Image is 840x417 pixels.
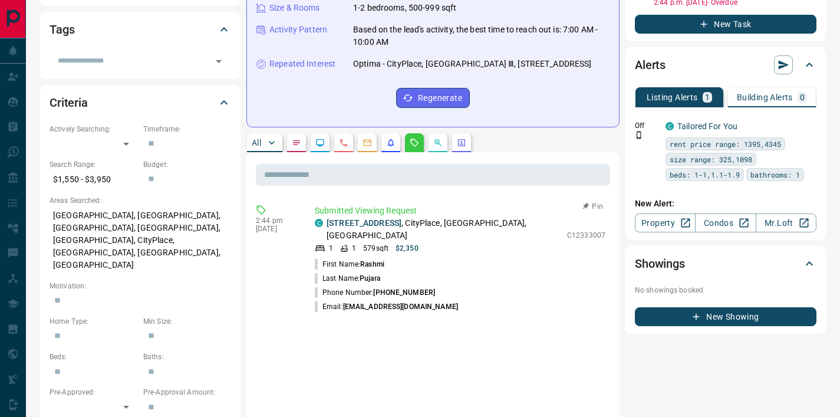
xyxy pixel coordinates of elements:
p: $2,350 [396,243,419,254]
p: Optima - CityPlace, [GEOGRAPHIC_DATA] Ⅲ, [STREET_ADDRESS] [353,58,592,70]
button: Pin [576,201,610,212]
p: Timeframe: [143,124,231,134]
p: First Name: [315,259,384,270]
p: Repeated Interest [269,58,335,70]
svg: Calls [339,138,348,147]
p: Areas Searched: [50,195,231,206]
p: C12333007 [567,230,605,241]
div: Showings [635,249,816,278]
span: size range: 325,1098 [670,153,752,165]
p: Pre-Approval Amount: [143,387,231,398]
span: [PHONE_NUMBER] [373,288,435,297]
p: Home Type: [50,316,137,327]
p: $1,550 - $3,950 [50,170,137,189]
a: Tailored For You [677,122,737,131]
span: rent price range: 1395,4345 [670,138,781,150]
p: 1 [329,243,333,254]
button: Regenerate [396,88,470,108]
span: [EMAIL_ADDRESS][DOMAIN_NAME] [343,303,458,311]
p: Beds: [50,352,137,362]
div: Criteria [50,88,231,117]
button: New Showing [635,307,816,326]
p: Email: [315,301,458,312]
p: Budget: [143,159,231,170]
p: Pre-Approved: [50,387,137,398]
p: No showings booked [635,285,816,295]
p: New Alert: [635,198,816,210]
div: Tags [50,15,231,44]
span: Pujara [360,274,380,283]
button: New Task [635,15,816,34]
p: All [252,139,261,147]
p: 1 [705,93,710,101]
p: Building Alerts [737,93,793,101]
svg: Push Notification Only [635,131,643,139]
p: Search Range: [50,159,137,170]
p: [GEOGRAPHIC_DATA], [GEOGRAPHIC_DATA], [GEOGRAPHIC_DATA], [GEOGRAPHIC_DATA], [GEOGRAPHIC_DATA], Ci... [50,206,231,275]
h2: Alerts [635,55,666,74]
div: condos.ca [666,122,674,130]
svg: Lead Browsing Activity [315,138,325,147]
svg: Listing Alerts [386,138,396,147]
p: 1 [352,243,356,254]
svg: Requests [410,138,419,147]
svg: Opportunities [433,138,443,147]
p: Baths: [143,352,231,362]
span: beds: 1-1,1.1-1.9 [670,169,740,180]
h2: Tags [50,20,74,39]
div: condos.ca [315,219,323,227]
p: [DATE] [256,225,297,233]
span: Rashmi [360,260,384,268]
p: 1-2 bedrooms, 500-999 sqft [353,2,456,14]
a: [STREET_ADDRESS] [327,218,401,228]
a: Property [635,214,696,232]
p: Off [635,120,658,131]
span: bathrooms: 1 [750,169,800,180]
svg: Emails [363,138,372,147]
h2: Criteria [50,93,88,112]
a: Mr.Loft [756,214,816,232]
p: Based on the lead's activity, the best time to reach out is: 7:00 AM - 10:00 AM [353,24,610,48]
p: Min Size: [143,316,231,327]
p: Activity Pattern [269,24,327,36]
p: 2:44 pm [256,216,297,225]
svg: Agent Actions [457,138,466,147]
p: , CityPlace, [GEOGRAPHIC_DATA], [GEOGRAPHIC_DATA] [327,217,561,242]
p: Motivation: [50,281,231,291]
button: Open [210,53,227,70]
div: Alerts [635,51,816,79]
svg: Notes [292,138,301,147]
p: 0 [800,93,805,101]
p: Size & Rooms [269,2,320,14]
a: Condos [695,214,756,232]
p: Submitted Viewing Request [315,205,605,217]
p: Last Name: [315,273,380,284]
h2: Showings [635,254,685,273]
p: Phone Number: [315,287,435,298]
p: Actively Searching: [50,124,137,134]
p: 579 sqft [363,243,388,254]
p: Listing Alerts [647,93,698,101]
